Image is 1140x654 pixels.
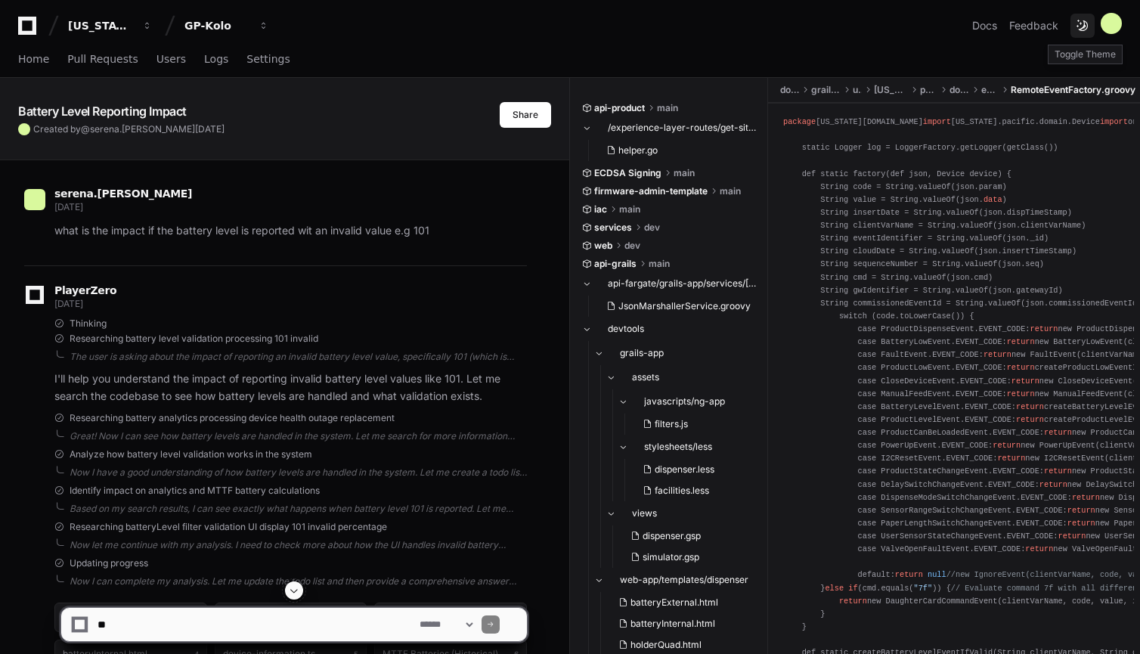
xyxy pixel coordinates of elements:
span: iac [594,203,607,215]
a: Logs [204,42,228,77]
p: I'll help you understand the impact of reporting invalid battery level values like 101. Let me se... [54,370,527,405]
span: ECDSA Signing [594,167,661,179]
span: main [649,258,670,270]
span: return [1007,389,1035,398]
a: Docs [972,18,997,33]
span: Users [156,54,186,64]
span: return [1011,377,1039,386]
span: return [1067,519,1095,528]
div: Based on my search results, I can see exactly what happens when battery level 101 is reported. Le... [70,503,527,515]
span: return [1058,532,1086,541]
span: Created by [33,123,225,135]
button: /experience-layer-routes/get-site-status/business/helper [582,116,757,140]
span: /experience-layer-routes/get-site-status/business/helper [608,122,757,134]
span: main [720,185,741,197]
span: helper.go [618,144,658,157]
span: [DATE] [54,201,82,212]
span: package [783,117,816,126]
div: [US_STATE] Pacific [68,18,133,33]
div: Now I have a good understanding of how battery levels are handled in the system. Let me create a ... [70,466,527,479]
button: JsonMarshallerService.groovy [600,296,751,317]
button: GP-Kolo [178,12,275,39]
span: stylesheets/less [644,441,712,453]
div: GP-Kolo [184,18,249,33]
a: Pull Requests [67,42,138,77]
span: Researching batteryLevel filter validation UI display 101 invalid percentage [70,521,387,533]
span: return [1044,428,1072,437]
span: utils [853,84,863,96]
span: import [1100,117,1128,126]
span: return [1025,544,1053,553]
a: Users [156,42,186,77]
span: domain [949,84,968,96]
span: firmware-admin-template [594,185,708,197]
span: return [1067,506,1095,515]
span: web [594,240,612,252]
span: filters.js [655,418,688,430]
span: simulator.gsp [643,551,699,563]
div: Toggle Theme [1048,45,1123,64]
button: Feedback [1009,18,1058,33]
span: domain [780,84,799,96]
span: null [928,570,946,579]
span: serena.[PERSON_NAME] [54,188,192,200]
span: main [657,102,678,114]
span: return [997,454,1025,463]
span: serena.[PERSON_NAME] [90,123,195,135]
button: Share [500,102,551,128]
span: main [619,203,640,215]
button: views [606,501,762,525]
app-text-character-animate: Battery Level Reporting Impact [18,104,187,119]
span: return [1016,402,1044,411]
span: JsonMarshallerService.groovy [618,300,751,312]
span: api-grails [594,258,637,270]
div: The user is asking about the impact of reporting an invalid battery level value, specifically 101... [70,351,527,363]
span: web-app/templates/dispenser [620,574,748,586]
span: views [632,507,657,519]
span: Home [18,54,49,64]
span: Pull Requests [67,54,138,64]
span: services [594,222,632,234]
span: Updating progress [70,557,148,569]
div: Now I can complete my analysis. Let me update the todo list and then provide a comprehensive answ... [70,575,527,587]
span: @ [81,123,90,135]
span: return [984,350,1011,359]
span: dev [644,222,660,234]
div: Now let me continue with my analysis. I need to check more about how the UI handles invalid batte... [70,539,527,551]
button: [US_STATE] Pacific [62,12,159,39]
button: simulator.gsp [624,547,753,568]
span: javascripts/ng-app [644,395,725,408]
button: javascripts/ng-app [618,389,762,414]
a: Home [18,42,49,77]
span: api-product [594,102,645,114]
span: devtools [608,323,644,335]
span: main [674,167,695,179]
a: Settings [246,42,290,77]
button: api-fargate/grails-app/services/[US_STATE]/[GEOGRAPHIC_DATA]/api [582,271,757,296]
span: dev [624,240,640,252]
span: facilities.less [655,485,709,497]
span: return [993,441,1021,450]
span: Logs [204,54,228,64]
button: stylesheets/less [618,435,762,459]
span: return [1072,493,1100,502]
span: dispenser.gsp [643,530,701,542]
span: return [1044,466,1072,476]
span: [US_STATE] [874,84,908,96]
span: [DATE] [54,298,82,309]
button: web-app/templates/dispenser [594,568,762,592]
button: helper.go [600,140,748,161]
span: grails-app [811,84,840,96]
span: return [1030,324,1058,333]
span: [DATE] [195,123,225,135]
span: Researching battery level validation processing 101 invalid [70,333,318,345]
span: return [1007,337,1035,346]
span: Settings [246,54,290,64]
span: dispenser.less [655,463,714,476]
span: data [984,195,1002,204]
span: return [895,570,923,579]
p: what is the impact if the battery level is reported wit an invalid value e.g 101 [54,222,527,240]
button: devtools [582,317,757,341]
span: PlayerZero [54,286,116,295]
button: grails-app [594,341,762,365]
